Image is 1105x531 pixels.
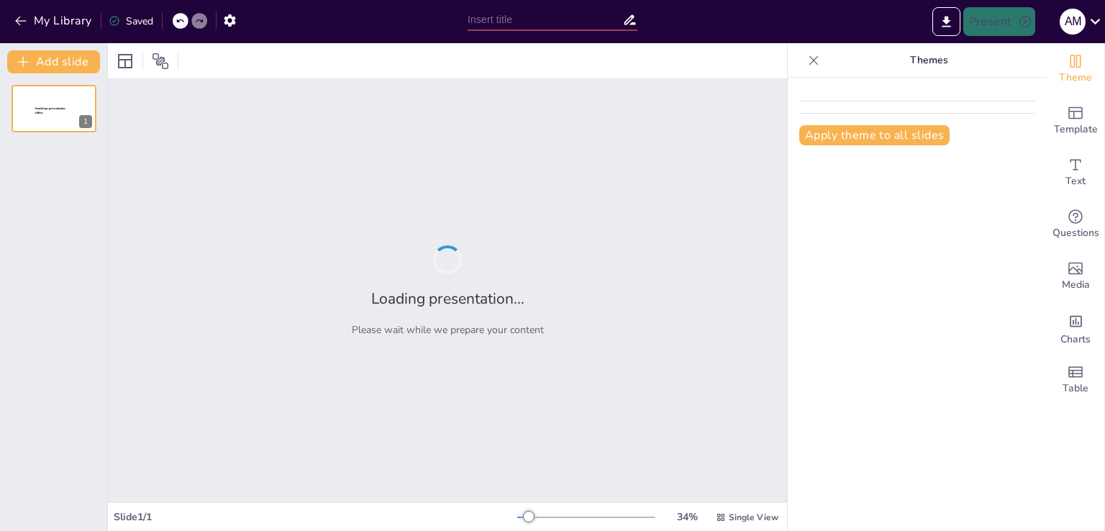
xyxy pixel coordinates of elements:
div: Add ready made slides [1047,95,1104,147]
p: Please wait while we prepare your content [352,323,544,337]
input: Insert title [468,9,622,30]
button: Export to PowerPoint [932,7,960,36]
div: Add charts and graphs [1047,302,1104,354]
div: Add images, graphics, shapes or video [1047,250,1104,302]
span: Table [1063,381,1088,396]
div: A M [1060,9,1086,35]
button: A M [1060,7,1086,36]
span: Template [1054,122,1098,137]
div: Add text boxes [1047,147,1104,199]
button: Present [963,7,1035,36]
div: Saved [109,14,153,28]
span: Position [152,53,169,70]
span: Single View [729,512,778,523]
span: Questions [1052,225,1099,241]
p: Themes [825,43,1032,78]
button: My Library [11,9,98,32]
button: Add slide [7,50,100,73]
button: Apply theme to all slides [799,125,950,145]
div: 1 [12,85,96,132]
span: Sendsteps presentation editor [35,107,65,115]
span: Theme [1059,70,1092,86]
span: Text [1065,173,1086,189]
div: Layout [114,50,137,73]
h2: Loading presentation... [371,289,524,309]
div: Slide 1 / 1 [114,510,517,524]
div: 1 [79,115,92,128]
span: Media [1062,277,1090,293]
div: Add a table [1047,354,1104,406]
div: Change the overall theme [1047,43,1104,95]
div: 34 % [670,510,704,524]
span: Charts [1060,332,1091,348]
div: Get real-time input from your audience [1047,199,1104,250]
